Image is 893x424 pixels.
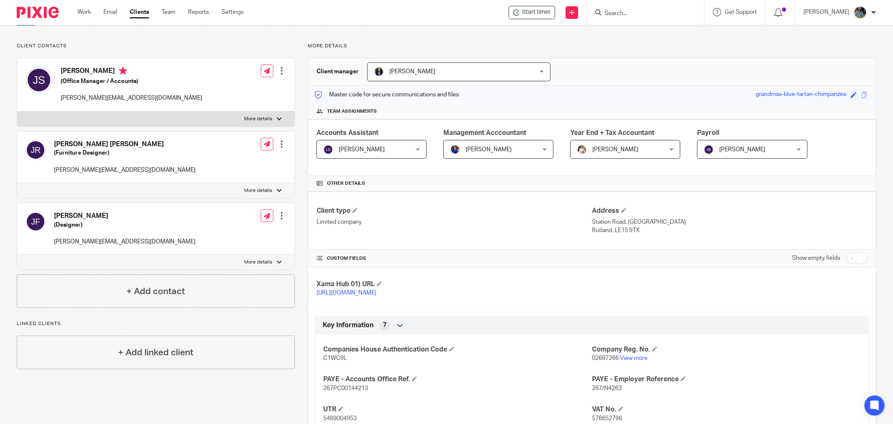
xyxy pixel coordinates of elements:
[119,67,127,75] i: Primary
[323,405,592,414] h4: UTR
[323,385,368,391] span: 267PC00144213
[592,385,622,391] span: 267/N4263
[244,187,273,194] p: More details
[317,280,592,289] h4: Xama Hub 01) URL
[466,147,512,153] span: [PERSON_NAME]
[188,8,209,16] a: Reports
[756,90,847,100] div: grandmas-blue-tartan-chimpanzee
[592,226,867,235] p: Rutland, LE15 9TX
[317,290,376,296] a: [URL][DOMAIN_NAME]
[443,129,526,136] span: Management Acccountant
[389,69,435,75] span: [PERSON_NAME]
[570,129,654,136] span: Year End + Tax Accountant
[704,145,714,155] img: svg%3E
[54,212,196,220] h4: [PERSON_NAME]
[592,345,861,354] h4: Company Reg. No.
[77,8,91,16] a: Work
[54,238,196,246] p: [PERSON_NAME][EMAIL_ADDRESS][DOMAIN_NAME]
[130,8,149,16] a: Clients
[383,321,386,329] span: 7
[317,67,359,76] h3: Client manager
[592,207,867,215] h4: Address
[323,375,592,384] h4: PAYE - Accounts Office Ref.
[327,108,377,115] span: Team assignments
[162,8,175,16] a: Team
[54,221,196,229] h5: (Designer)
[604,10,679,18] input: Search
[592,147,638,153] span: [PERSON_NAME]
[323,145,333,155] img: svg%3E
[522,8,551,17] span: Start timer
[26,140,46,160] img: svg%3E
[317,207,592,215] h4: Client type
[54,166,196,174] p: [PERSON_NAME][EMAIL_ADDRESS][DOMAIN_NAME]
[118,346,193,359] h4: + Add linked client
[577,145,587,155] img: Kayleigh%20Henson.jpeg
[327,180,365,187] span: Other details
[339,147,385,153] span: [PERSON_NAME]
[244,116,273,122] p: More details
[509,6,555,19] div: Noble Russell Furniture Ltd.
[323,416,357,421] span: 5469004953
[26,67,52,93] img: svg%3E
[620,355,648,361] a: View more
[17,7,59,18] img: Pixie
[792,254,840,262] label: Show empty fields
[103,8,117,16] a: Email
[592,375,861,384] h4: PAYE - Employer Reference
[450,145,460,155] img: Nicole.jpeg
[323,321,373,330] span: Key Information
[374,67,384,77] img: martin-hickman.jpg
[719,147,765,153] span: [PERSON_NAME]
[54,149,196,157] h5: (Furniture Designer)
[244,259,273,266] p: More details
[725,9,757,15] span: Get Support
[61,77,202,85] h5: (Office Manager / Accounts)
[308,43,876,49] p: More details
[317,129,378,136] span: Accounts Assistant
[61,94,202,102] p: [PERSON_NAME][EMAIL_ADDRESS][DOMAIN_NAME]
[803,8,849,16] p: [PERSON_NAME]
[126,285,185,298] h4: + Add contact
[592,416,622,421] span: 576652796
[317,255,592,262] h4: CUSTOM FIELDS
[323,355,347,361] span: C1WC9L
[61,67,202,77] h4: [PERSON_NAME]
[592,405,861,414] h4: VAT No.
[592,355,619,361] span: 02697266
[314,90,459,99] p: Master code for secure communications and files
[221,8,244,16] a: Settings
[17,43,295,49] p: Client contacts
[17,321,295,327] p: Linked clients
[592,218,867,226] p: Station Road, [GEOGRAPHIC_DATA]
[317,218,592,226] p: Limited company
[854,6,867,19] img: Jaskaran%20Singh.jpeg
[697,129,719,136] span: Payroll
[54,140,196,149] h4: [PERSON_NAME] [PERSON_NAME]
[323,345,592,354] h4: Companies House Authentication Code
[26,212,46,232] img: svg%3E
